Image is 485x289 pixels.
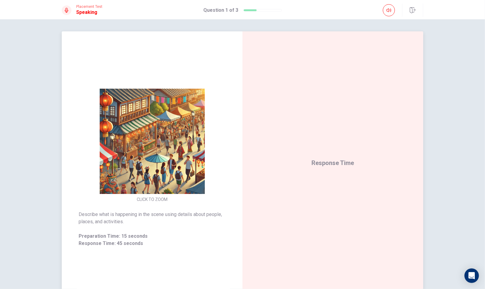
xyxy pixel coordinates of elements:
[204,7,239,14] h1: Question 1 of 3
[312,159,354,167] span: Response Time
[79,211,226,225] span: Describe what is happening in the scene using details about people, places, and activities.
[76,5,102,9] span: Placement Test
[79,233,226,240] span: Preparation Time: 15 seconds
[465,268,479,283] div: Open Intercom Messenger
[94,89,210,194] img: [object Object]
[134,195,170,204] button: CLICK TO ZOOM
[79,240,226,247] span: Response Time: 45 seconds
[76,9,102,16] h1: Speaking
